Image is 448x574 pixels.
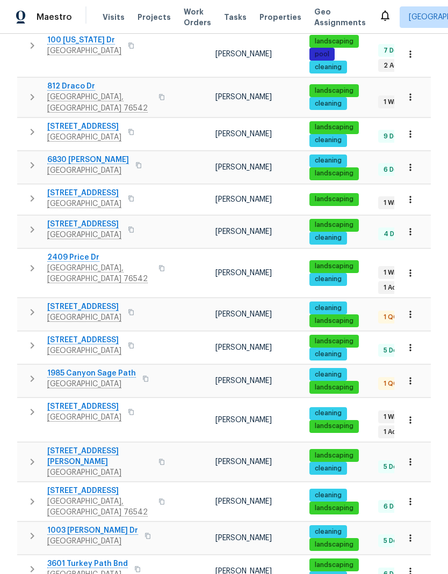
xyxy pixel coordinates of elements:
[310,63,346,72] span: cleaning
[215,534,272,542] span: [PERSON_NAME]
[259,12,301,23] span: Properties
[310,409,346,418] span: cleaning
[379,346,410,355] span: 5 Done
[310,317,358,326] span: landscaping
[310,540,358,549] span: landscaping
[215,344,272,351] span: [PERSON_NAME]
[310,169,358,178] span: landscaping
[215,416,272,424] span: [PERSON_NAME]
[310,86,358,95] span: landscaping
[310,99,346,108] span: cleaning
[310,195,358,204] span: landscaping
[379,61,426,70] span: 2 Accepted
[184,6,211,28] span: Work Orders
[215,311,272,318] span: [PERSON_NAME]
[215,93,272,101] span: [PERSON_NAME]
[310,527,346,536] span: cleaning
[215,196,272,203] span: [PERSON_NAME]
[310,37,358,46] span: landscaping
[310,136,346,145] span: cleaning
[215,377,272,385] span: [PERSON_NAME]
[379,230,411,239] span: 4 Done
[379,413,403,422] span: 1 WIP
[310,275,346,284] span: cleaning
[379,198,403,208] span: 1 WIP
[310,504,358,513] span: landscaping
[138,12,171,23] span: Projects
[310,561,358,570] span: landscaping
[314,6,366,28] span: Geo Assignments
[215,498,272,505] span: [PERSON_NAME]
[310,422,358,431] span: landscaping
[379,379,402,388] span: 1 QC
[215,228,272,236] span: [PERSON_NAME]
[37,12,72,23] span: Maestro
[379,462,410,472] span: 5 Done
[379,132,410,141] span: 9 Done
[379,268,403,277] span: 1 WIP
[215,130,272,138] span: [PERSON_NAME]
[310,350,346,359] span: cleaning
[224,13,247,21] span: Tasks
[310,304,346,313] span: cleaning
[310,464,346,473] span: cleaning
[310,262,358,271] span: landscaping
[310,491,346,500] span: cleaning
[310,220,358,230] span: landscaping
[215,458,272,466] span: [PERSON_NAME]
[310,451,358,460] span: landscaping
[310,156,346,165] span: cleaning
[310,337,358,346] span: landscaping
[379,536,410,546] span: 5 Done
[310,233,346,242] span: cleaning
[379,283,424,292] span: 1 Accepted
[215,50,272,58] span: [PERSON_NAME]
[215,269,272,277] span: [PERSON_NAME]
[103,12,125,23] span: Visits
[310,370,346,379] span: cleaning
[379,46,410,55] span: 7 Done
[215,164,272,171] span: [PERSON_NAME]
[379,165,410,174] span: 6 Done
[310,123,358,132] span: landscaping
[379,98,403,107] span: 1 WIP
[379,313,402,322] span: 1 QC
[379,502,410,511] span: 6 Done
[379,428,424,437] span: 1 Accepted
[310,50,334,59] span: pool
[310,383,358,392] span: landscaping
